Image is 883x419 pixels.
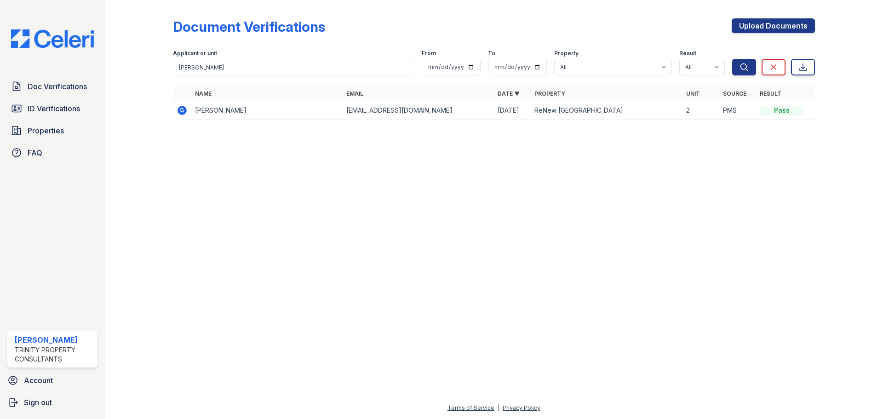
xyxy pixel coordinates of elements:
span: Sign out [24,397,52,408]
td: 2 [682,101,719,120]
a: Upload Documents [732,18,815,33]
span: Account [24,375,53,386]
label: Result [679,50,696,57]
td: [EMAIL_ADDRESS][DOMAIN_NAME] [343,101,494,120]
img: CE_Logo_Blue-a8612792a0a2168367f1c8372b55b34899dd931a85d93a1a3d3e32e68fde9ad4.png [4,29,101,48]
label: To [488,50,495,57]
a: Privacy Policy [503,404,540,411]
a: Source [723,90,746,97]
a: Name [195,90,212,97]
span: Doc Verifications [28,81,87,92]
a: Sign out [4,393,101,412]
a: Property [534,90,565,97]
a: Properties [7,121,97,140]
a: Date ▼ [498,90,520,97]
td: ReNew [GEOGRAPHIC_DATA] [531,101,682,120]
div: Trinity Property Consultants [15,345,94,364]
div: Pass [760,106,804,115]
label: From [422,50,436,57]
a: FAQ [7,143,97,162]
label: Applicant or unit [173,50,217,57]
span: Properties [28,125,64,136]
a: Terms of Service [447,404,494,411]
a: Doc Verifications [7,77,97,96]
div: [PERSON_NAME] [15,334,94,345]
a: Account [4,371,101,390]
a: ID Verifications [7,99,97,118]
td: [DATE] [494,101,531,120]
span: FAQ [28,147,42,158]
a: Unit [686,90,700,97]
div: Document Verifications [173,18,325,35]
td: PMS [719,101,756,120]
a: Result [760,90,781,97]
label: Property [554,50,579,57]
div: | [498,404,499,411]
td: [PERSON_NAME] [191,101,343,120]
a: Email [346,90,363,97]
span: ID Verifications [28,103,80,114]
input: Search by name, email, or unit number [173,59,414,75]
